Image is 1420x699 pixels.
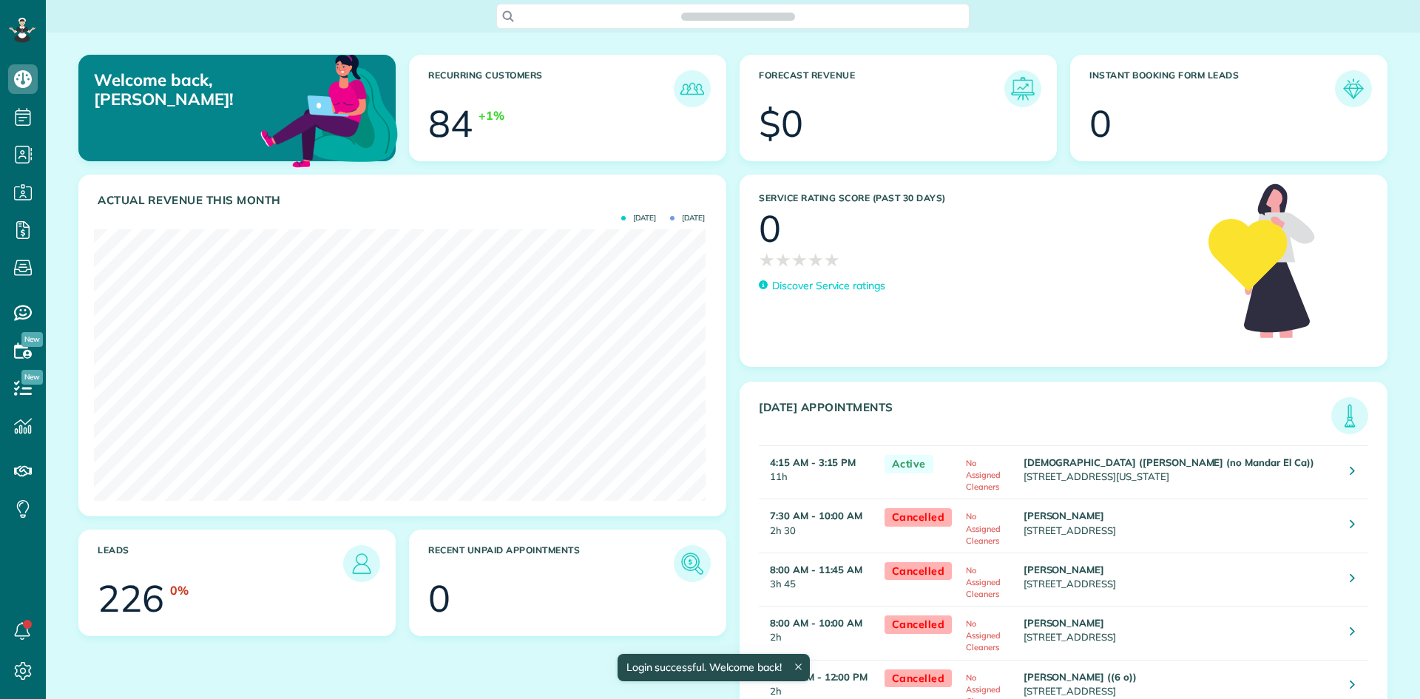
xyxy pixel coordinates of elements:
span: No Assigned Cleaners [966,458,1001,492]
span: Cancelled [885,562,953,581]
div: 226 [98,580,164,617]
div: 84 [428,105,473,142]
div: 0 [759,210,781,247]
h3: Recent unpaid appointments [428,545,674,582]
strong: [PERSON_NAME] [1024,617,1105,629]
div: Login successful. Welcome back! [617,654,809,681]
td: [STREET_ADDRESS] [1020,553,1339,606]
span: ★ [759,247,775,273]
h3: Forecast Revenue [759,70,1004,107]
td: 2h 30 [759,499,877,553]
div: +1% [479,107,504,124]
span: ★ [824,247,840,273]
img: dashboard_welcome-42a62b7d889689a78055ac9021e634bf52bae3f8056760290aed330b23ab8690.png [257,38,401,181]
span: Search ZenMaid… [696,9,780,24]
td: [STREET_ADDRESS] [1020,499,1339,553]
td: 11h [759,446,877,499]
img: icon_todays_appointments-901f7ab196bb0bea1936b74009e4eb5ffbc2d2711fa7634e0d609ed5ef32b18b.png [1335,401,1365,430]
strong: 10:00 AM - 12:00 PM [770,671,868,683]
img: icon_unpaid_appointments-47b8ce3997adf2238b356f14209ab4cced10bd1f174958f3ca8f1d0dd7fffeee.png [677,549,707,578]
p: Discover Service ratings [772,278,885,294]
strong: 8:00 AM - 11:45 AM [770,564,862,575]
td: [STREET_ADDRESS] [1020,607,1339,660]
img: icon_recurring_customers-cf858462ba22bcd05b5a5880d41d6543d210077de5bb9ebc9590e49fd87d84ed.png [677,74,707,104]
h3: Actual Revenue this month [98,194,711,207]
strong: [PERSON_NAME] ((6 o)) [1024,671,1137,683]
span: ★ [808,247,824,273]
h3: Recurring Customers [428,70,674,107]
img: icon_forecast_revenue-8c13a41c7ed35a8dcfafea3cbb826a0462acb37728057bba2d056411b612bbbe.png [1008,74,1038,104]
span: [DATE] [621,215,656,222]
span: New [21,370,43,385]
span: No Assigned Cleaners [966,618,1001,652]
h3: Leads [98,545,343,582]
td: 3h 45 [759,553,877,606]
a: Discover Service ratings [759,278,885,294]
strong: [PERSON_NAME] [1024,564,1105,575]
td: [STREET_ADDRESS][US_STATE] [1020,446,1339,499]
h3: [DATE] Appointments [759,401,1331,434]
span: Cancelled [885,508,953,527]
p: Welcome back, [PERSON_NAME]! [94,70,294,109]
strong: 4:15 AM - 3:15 PM [770,456,856,468]
div: 0 [428,580,450,617]
span: ★ [791,247,808,273]
span: Active [885,455,933,473]
span: New [21,332,43,347]
strong: [PERSON_NAME] [1024,510,1105,521]
span: No Assigned Cleaners [966,565,1001,599]
h3: Instant Booking Form Leads [1089,70,1335,107]
td: 2h [759,607,877,660]
strong: 8:00 AM - 10:00 AM [770,617,862,629]
strong: [DEMOGRAPHIC_DATA] ([PERSON_NAME] (no Mandar El Ca)) [1024,456,1314,468]
img: icon_leads-1bed01f49abd5b7fead27621c3d59655bb73ed531f8eeb49469d10e621d6b896.png [347,549,376,578]
h3: Service Rating score (past 30 days) [759,193,1194,203]
div: 0 [1089,105,1112,142]
div: $0 [759,105,803,142]
div: 0% [170,582,189,599]
span: [DATE] [670,215,705,222]
strong: 7:30 AM - 10:00 AM [770,510,862,521]
img: icon_form_leads-04211a6a04a5b2264e4ee56bc0799ec3eb69b7e499cbb523a139df1d13a81ae0.png [1339,74,1368,104]
span: No Assigned Cleaners [966,511,1001,545]
span: Cancelled [885,615,953,634]
span: Cancelled [885,669,953,688]
span: ★ [775,247,791,273]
